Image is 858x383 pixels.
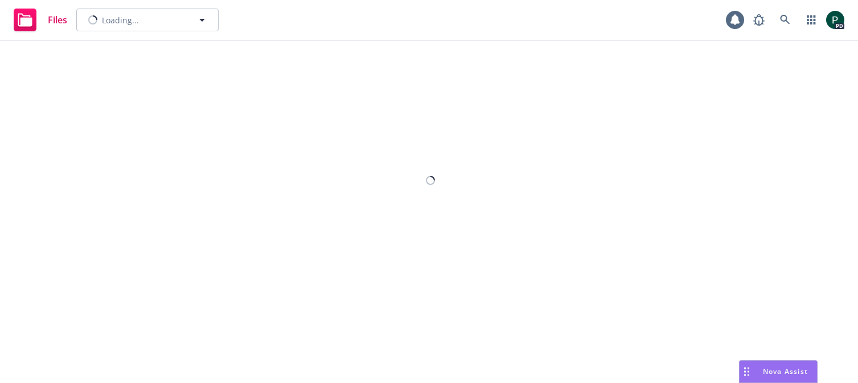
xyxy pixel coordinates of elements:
a: Files [9,4,72,36]
a: Report a Bug [748,9,770,31]
button: Nova Assist [739,360,818,383]
img: photo [826,11,844,29]
a: Search [774,9,797,31]
span: Files [48,15,67,24]
span: Nova Assist [763,366,808,376]
button: Loading... [76,9,219,31]
span: Loading... [102,14,139,26]
a: Switch app [800,9,823,31]
div: Drag to move [740,361,754,382]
